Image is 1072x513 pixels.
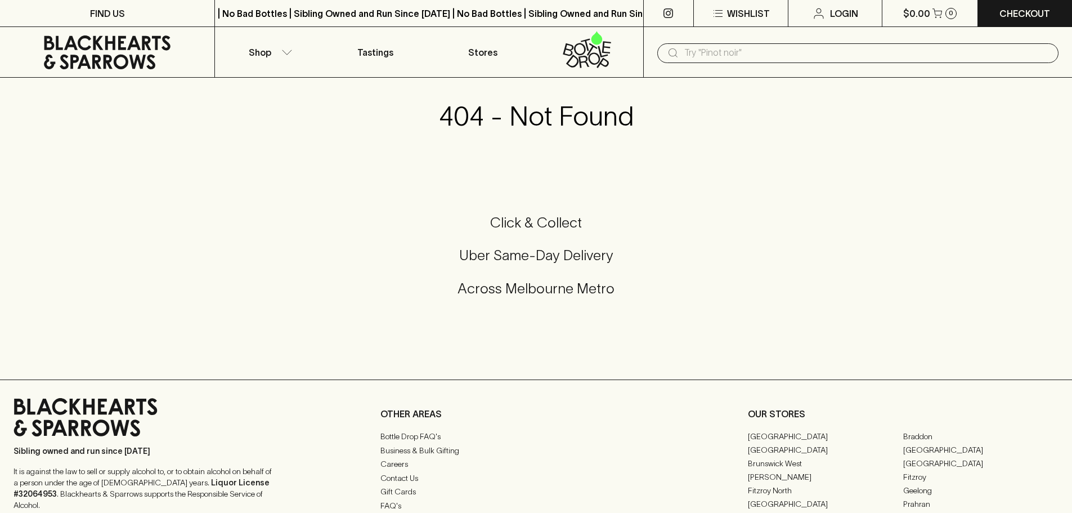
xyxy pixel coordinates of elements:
[468,46,497,59] p: Stores
[215,27,322,77] button: Shop
[380,485,691,499] a: Gift Cards
[14,466,272,511] p: It is against the law to sell or supply alcohol to, or to obtain alcohol on behalf of a person un...
[322,27,429,77] a: Tastings
[903,484,1058,497] a: Geelong
[949,10,953,16] p: 0
[748,457,903,470] a: Brunswick West
[380,444,691,457] a: Business & Bulk Gifting
[748,497,903,511] a: [GEOGRAPHIC_DATA]
[429,27,536,77] a: Stores
[903,443,1058,457] a: [GEOGRAPHIC_DATA]
[14,246,1058,265] h5: Uber Same-Day Delivery
[90,7,125,20] p: FIND US
[249,46,271,59] p: Shop
[999,7,1050,20] p: Checkout
[14,168,1058,357] div: Call to action block
[380,430,691,444] a: Bottle Drop FAQ's
[748,470,903,484] a: [PERSON_NAME]
[748,430,903,443] a: [GEOGRAPHIC_DATA]
[380,471,691,485] a: Contact Us
[903,430,1058,443] a: Braddon
[14,213,1058,232] h5: Click & Collect
[903,470,1058,484] a: Fitzroy
[14,279,1058,298] h5: Across Melbourne Metro
[903,497,1058,511] a: Prahran
[380,499,691,512] a: FAQ's
[14,445,272,457] p: Sibling owned and run since [DATE]
[380,407,691,421] p: OTHER AREAS
[830,7,858,20] p: Login
[903,457,1058,470] a: [GEOGRAPHIC_DATA]
[748,407,1058,421] p: OUR STORES
[357,46,393,59] p: Tastings
[748,443,903,457] a: [GEOGRAPHIC_DATA]
[903,7,930,20] p: $0.00
[727,7,770,20] p: Wishlist
[684,44,1049,62] input: Try "Pinot noir"
[380,458,691,471] a: Careers
[748,484,903,497] a: Fitzroy North
[439,100,634,132] h3: 404 - Not Found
